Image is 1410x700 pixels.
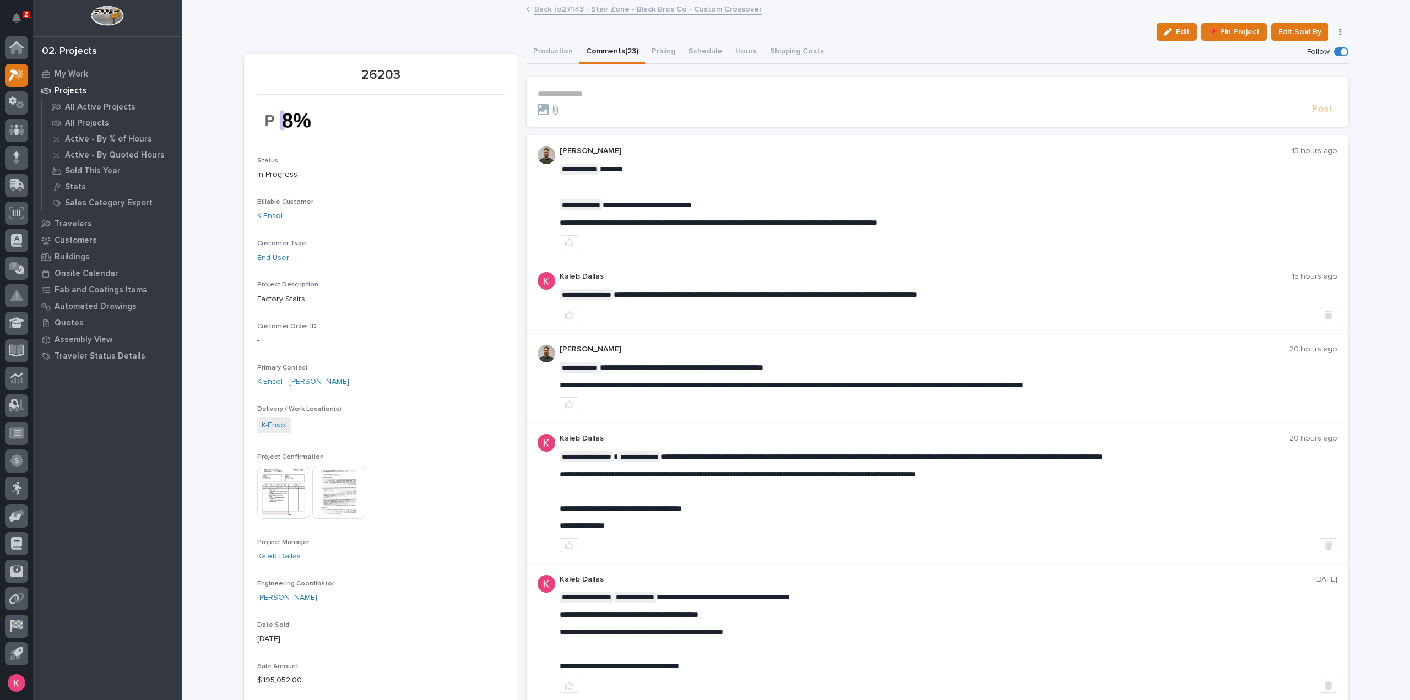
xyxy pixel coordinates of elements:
button: Edit Sold By [1271,23,1328,41]
a: Automated Drawings [33,298,182,314]
a: All Projects [42,115,182,131]
p: [PERSON_NAME] [560,345,1289,354]
div: 02. Projects [42,46,97,58]
a: Buildings [33,248,182,265]
p: Quotes [55,318,84,328]
span: Project Confirmation [257,454,324,460]
p: 15 hours ago [1292,146,1337,156]
span: Sale Amount [257,663,299,670]
p: 15 hours ago [1292,272,1337,281]
span: Customer Type [257,240,306,247]
a: All Active Projects [42,99,182,115]
p: My Work [55,69,88,79]
a: K-Ensol [257,210,283,222]
span: Primary Contact [257,365,308,371]
p: Buildings [55,252,90,262]
button: Delete post [1320,308,1337,322]
p: Active - By % of Hours [65,134,152,144]
button: Production [527,41,579,64]
p: Projects [55,86,86,96]
img: ACg8ocJFQJZtOpq0mXhEl6L5cbQXDkmdPAf0fdoBPnlMfqfX=s96-c [538,434,555,452]
div: Notifications2 [14,13,28,31]
a: My Work [33,66,182,82]
p: Customers [55,236,97,246]
p: Sales Category Export [65,198,153,208]
a: Fab and Coatings Items [33,281,182,298]
p: [DATE] [1314,575,1337,584]
button: Post [1308,103,1337,116]
img: AATXAJw4slNr5ea0WduZQVIpKGhdapBAGQ9xVsOeEvl5=s96-c [538,345,555,362]
button: Shipping Costs [763,41,831,64]
span: Status [257,158,278,164]
a: Active - By Quoted Hours [42,147,182,162]
p: [PERSON_NAME] [560,146,1292,156]
a: Assembly View [33,331,182,348]
p: Active - By Quoted Hours [65,150,165,160]
p: Fab and Coatings Items [55,285,147,295]
img: ACg8ocJFQJZtOpq0mXhEl6L5cbQXDkmdPAf0fdoBPnlMfqfX=s96-c [538,575,555,593]
p: $ 195,052.00 [257,675,505,686]
a: Sold This Year [42,163,182,178]
p: In Progress [257,169,505,181]
a: Sales Category Export [42,195,182,210]
button: like this post [560,397,578,411]
p: Travelers [55,219,92,229]
p: [DATE] [257,633,505,645]
p: Traveler Status Details [55,351,145,361]
a: Stats [42,179,182,194]
span: 📌 Pin Project [1208,25,1260,39]
a: Kaleb Dallas [257,551,301,562]
a: Onsite Calendar [33,265,182,281]
p: Automated Drawings [55,302,137,312]
a: K-Ensol [262,420,287,431]
span: Delivery / Work Location(s) [257,406,341,413]
img: ACg8ocJFQJZtOpq0mXhEl6L5cbQXDkmdPAf0fdoBPnlMfqfX=s96-c [538,272,555,290]
button: Notifications [5,7,28,30]
button: Schedule [682,41,729,64]
button: Hours [729,41,763,64]
button: Pricing [645,41,682,64]
p: All Projects [65,118,109,128]
a: Customers [33,232,182,248]
p: Sold This Year [65,166,121,176]
span: Project Manager [257,539,310,546]
button: like this post [560,538,578,552]
button: like this post [560,679,578,693]
a: Travelers [33,215,182,232]
button: Delete post [1320,538,1337,552]
button: 📌 Pin Project [1201,23,1267,41]
a: Quotes [33,314,182,331]
p: Kaleb Dallas [560,272,1292,281]
span: Edit Sold By [1278,25,1321,39]
span: Customer Order ID [257,323,317,330]
p: Kaleb Dallas [560,434,1289,443]
p: Kaleb Dallas [560,575,1314,584]
p: Onsite Calendar [55,269,118,279]
a: Back to27143 - Stair Zone - Black Bros Co - Custom Crossover [534,2,762,15]
a: Active - By % of Hours [42,131,182,146]
button: Comments (23) [579,41,645,64]
p: Factory Stairs [257,294,505,305]
img: Workspace Logo [91,6,123,26]
a: Projects [33,82,182,99]
button: like this post [560,308,578,322]
a: [PERSON_NAME] [257,592,317,604]
p: 2 [24,10,28,18]
button: Delete post [1320,679,1337,693]
p: Follow [1307,47,1330,57]
span: Engineering Coordinator [257,580,334,587]
span: Edit [1176,27,1190,37]
button: Edit [1157,23,1197,41]
p: 20 hours ago [1289,345,1337,354]
p: Assembly View [55,335,112,345]
button: users-avatar [5,671,28,694]
a: Traveler Status Details [33,348,182,364]
img: AATXAJw4slNr5ea0WduZQVIpKGhdapBAGQ9xVsOeEvl5=s96-c [538,146,555,164]
span: Billable Customer [257,199,313,205]
span: Date Sold [257,622,289,628]
p: 26203 [257,67,505,83]
button: like this post [560,235,578,249]
span: Post [1312,103,1333,116]
p: 20 hours ago [1289,434,1337,443]
p: Stats [65,182,86,192]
